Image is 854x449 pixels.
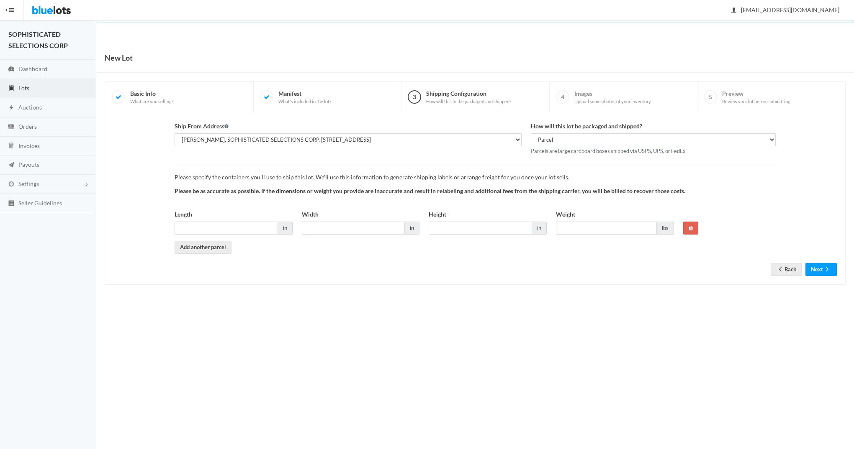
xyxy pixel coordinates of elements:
ion-icon: paper plane [7,161,15,169]
span: Settings [18,180,39,187]
span: What are you selling? [130,99,173,105]
span: Basic Info [130,90,173,105]
strong: Please be as accurate as possible. If the dimensions or weight you provide are inaccurate and res... [175,187,685,194]
span: Manifest [278,90,331,105]
span: in [532,222,547,235]
span: Payouts [18,161,39,168]
span: lbs [657,222,674,235]
h1: New Lot [105,51,133,64]
span: 5 [704,90,717,104]
label: How will this lot be packaged and shipped? [531,122,642,131]
small: Parcels are large cardboard boxes shipped via USPS, UPS, or FedEx [531,148,685,154]
ion-icon: arrow back [776,266,785,274]
a: Add another parcel [175,241,232,254]
ion-icon: calculator [7,142,15,150]
span: Images [574,90,651,105]
ion-icon: flash [7,104,15,112]
ion-icon: arrow forward [823,266,831,274]
label: Height [429,210,446,219]
span: in [405,222,419,235]
span: Auctions [18,104,42,111]
label: Length [175,210,192,219]
span: 4 [556,90,569,104]
span: [EMAIL_ADDRESS][DOMAIN_NAME] [732,6,839,13]
button: Nextarrow forward [805,263,837,276]
span: Seller Guidelines [18,199,62,207]
strong: SOPHISTICATED SELECTIONS CORP [8,30,68,49]
span: 3 [408,90,421,104]
a: arrow backBack [771,263,802,276]
ion-icon: cash [7,123,15,131]
span: What's included in the lot? [278,99,331,105]
ion-icon: cog [7,181,15,189]
p: Please specify the containers you'll use to ship this lot. We'll use this information to generate... [175,173,776,182]
span: Dashboard [18,65,47,72]
ion-icon: list box [7,200,15,208]
label: Weight [556,210,575,219]
span: Orders [18,123,37,130]
span: Shipping Configuration [426,90,511,105]
span: Review your lot before submitting [722,99,790,105]
ion-icon: person [730,7,738,15]
span: in [278,222,293,235]
label: Ship From Address [175,122,229,131]
span: Lots [18,84,29,92]
span: Invoices [18,142,40,149]
label: Width [302,210,319,219]
ion-icon: clipboard [7,85,15,93]
span: Upload some photos of your inventory [574,99,651,105]
span: Preview [722,90,790,105]
ion-icon: speedometer [7,66,15,74]
span: How will this lot be packaged and shipped? [426,99,511,105]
